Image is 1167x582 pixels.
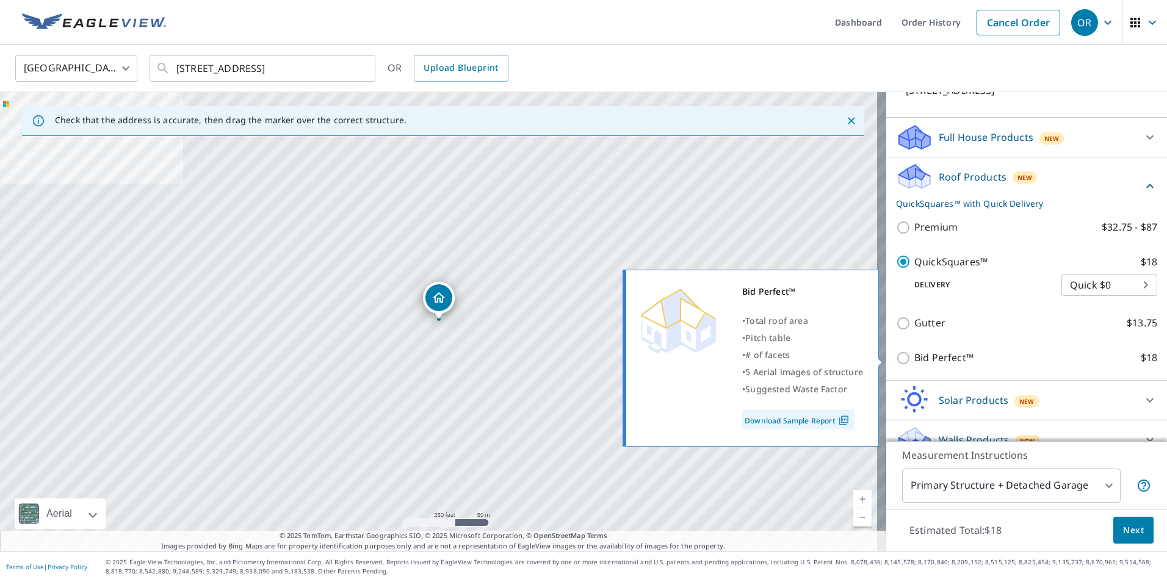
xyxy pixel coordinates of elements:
p: Premium [914,220,958,235]
div: OR [1071,9,1098,36]
p: Gutter [914,315,945,331]
span: # of facets [745,349,790,361]
a: Download Sample Report [742,410,854,429]
div: Bid Perfect™ [742,283,863,300]
div: • [742,364,863,381]
a: Cancel Order [977,10,1060,35]
div: Full House ProductsNew [896,123,1157,152]
span: Next [1123,523,1144,538]
p: QuickSquares™ with Quick Delivery [896,197,1143,210]
span: Upload Blueprint [424,60,498,76]
p: $18 [1141,350,1157,365]
div: Walls ProductsNew [896,425,1157,454]
a: Terms of Use [6,562,44,571]
p: Roof Products [939,170,1006,184]
div: Roof ProductsNewQuickSquares™ with Quick Delivery [896,162,1157,210]
p: © 2025 Eagle View Technologies, Inc. and Pictometry International Corp. All Rights Reserved. Repo... [106,558,1161,576]
div: OR [388,55,508,82]
a: Current Level 17, Zoom In [853,490,872,508]
p: Measurement Instructions [902,448,1151,462]
p: $32.75 - $87 [1102,220,1157,235]
img: Pdf Icon [836,415,852,426]
div: Solar ProductsNew [896,386,1157,415]
div: • [742,347,863,364]
a: OpenStreetMap [533,531,585,540]
p: Full House Products [939,130,1033,145]
img: Premium [635,283,721,356]
p: Walls Products [939,433,1009,447]
div: • [742,312,863,329]
p: $13.75 [1127,315,1157,331]
p: Check that the address is accurate, then drag the marker over the correct structure. [55,115,406,126]
span: Pitch table [745,332,790,343]
p: Delivery [896,279,1061,290]
div: Dropped pin, building 1, Residential property, 889 N Harvest Ln Midway, UT 84049 [423,282,455,320]
div: Primary Structure + Detached Garage [902,469,1121,503]
span: New [1017,173,1033,182]
div: • [742,381,863,398]
button: Close [844,113,859,129]
input: Search by address or latitude-longitude [176,51,350,85]
p: | [6,563,87,570]
p: $18 [1141,254,1157,270]
span: Suggested Waste Factor [745,383,847,395]
span: Your report will include the primary structure and a detached garage if one exists. [1136,478,1151,493]
div: Aerial [15,498,106,529]
p: Bid Perfect™ [914,350,974,365]
span: New [1044,134,1060,143]
a: Terms [587,531,607,540]
a: Privacy Policy [48,562,87,571]
div: [GEOGRAPHIC_DATA] [15,51,137,85]
img: EV Logo [22,13,166,32]
span: New [1020,436,1035,446]
p: Solar Products [939,393,1008,408]
a: Current Level 17, Zoom Out [853,508,872,526]
a: Upload Blueprint [414,55,508,82]
button: Next [1113,517,1154,544]
div: • [742,329,863,347]
span: 5 Aerial images of structure [745,366,863,378]
div: Aerial [43,498,76,529]
span: New [1019,397,1035,406]
span: Total roof area [745,315,808,326]
div: Quick $0 [1061,268,1157,302]
p: QuickSquares™ [914,254,988,270]
span: © 2025 TomTom, Earthstar Geographics SIO, © 2025 Microsoft Corporation, © [280,531,607,541]
p: Estimated Total: $18 [900,517,1011,544]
